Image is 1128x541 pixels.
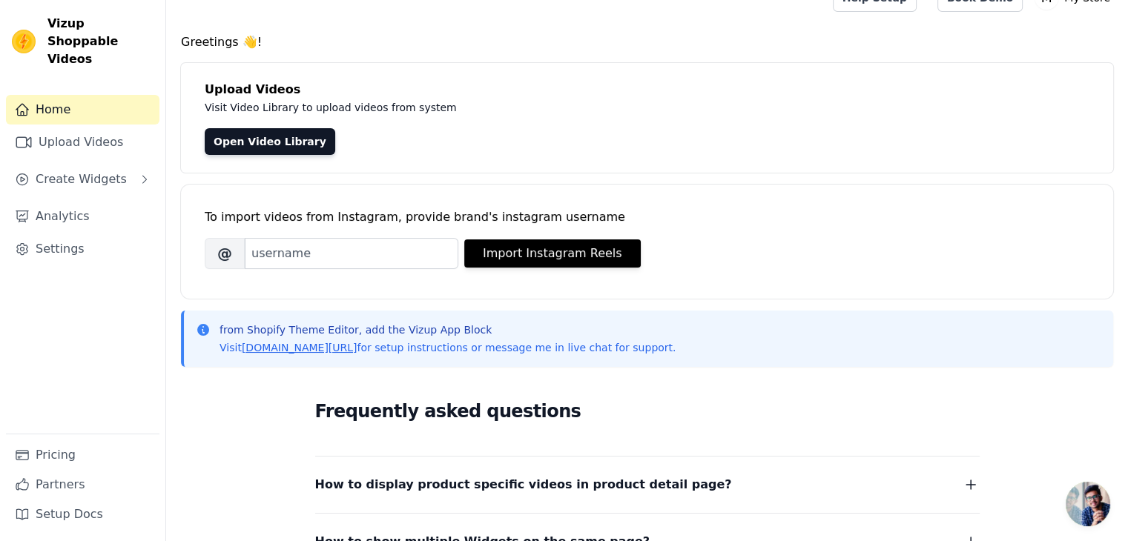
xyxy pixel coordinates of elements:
a: Analytics [6,202,159,231]
a: Open chat [1066,482,1110,526]
span: Create Widgets [36,170,127,188]
a: Upload Videos [6,127,159,157]
span: @ [205,238,245,269]
p: from Shopify Theme Editor, add the Vizup App Block [220,322,676,337]
h4: Greetings 👋! [181,33,1113,51]
a: Pricing [6,440,159,470]
a: Home [6,95,159,125]
button: Create Widgets [6,165,159,194]
p: Visit for setup instructions or message me in live chat for support. [220,340,676,355]
input: username [245,238,458,269]
button: How to display product specific videos in product detail page? [315,474,980,495]
a: Settings [6,234,159,264]
a: Open Video Library [205,128,335,155]
p: Visit Video Library to upload videos from system [205,99,869,116]
a: Setup Docs [6,499,159,529]
div: To import videos from Instagram, provide brand's instagram username [205,208,1089,226]
h2: Frequently asked questions [315,396,980,426]
a: [DOMAIN_NAME][URL] [242,342,357,354]
button: Import Instagram Reels [464,239,641,268]
span: Vizup Shoppable Videos [47,15,154,68]
a: Partners [6,470,159,499]
h4: Upload Videos [205,81,1089,99]
img: Vizup [12,30,36,53]
span: How to display product specific videos in product detail page? [315,474,732,495]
